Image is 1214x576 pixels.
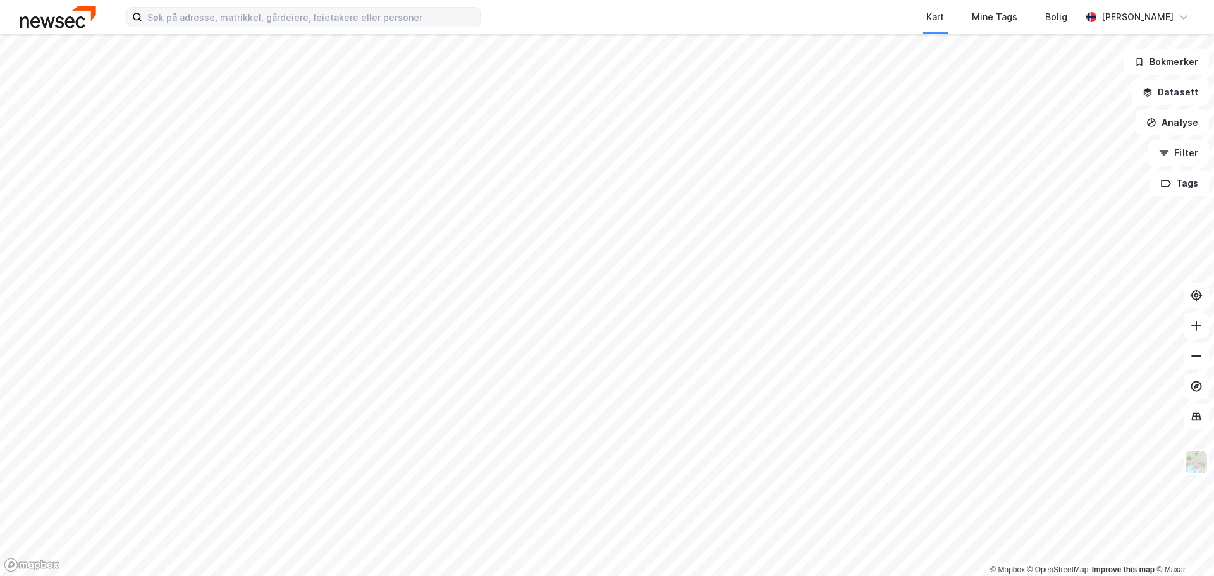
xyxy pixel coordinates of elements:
button: Bokmerker [1124,49,1209,75]
input: Søk på adresse, matrikkel, gårdeiere, leietakere eller personer [142,8,480,27]
img: Z [1184,450,1208,474]
div: Bolig [1045,9,1067,25]
img: newsec-logo.f6e21ccffca1b3a03d2d.png [20,6,96,28]
a: Mapbox homepage [4,558,59,572]
button: Filter [1148,140,1209,166]
a: OpenStreetMap [1027,565,1089,574]
div: Kart [926,9,944,25]
button: Tags [1150,171,1209,196]
a: Improve this map [1092,565,1155,574]
button: Analyse [1136,110,1209,135]
a: Mapbox [990,565,1025,574]
iframe: Chat Widget [1151,515,1214,576]
button: Datasett [1132,80,1209,105]
div: [PERSON_NAME] [1101,9,1174,25]
div: Mine Tags [972,9,1017,25]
